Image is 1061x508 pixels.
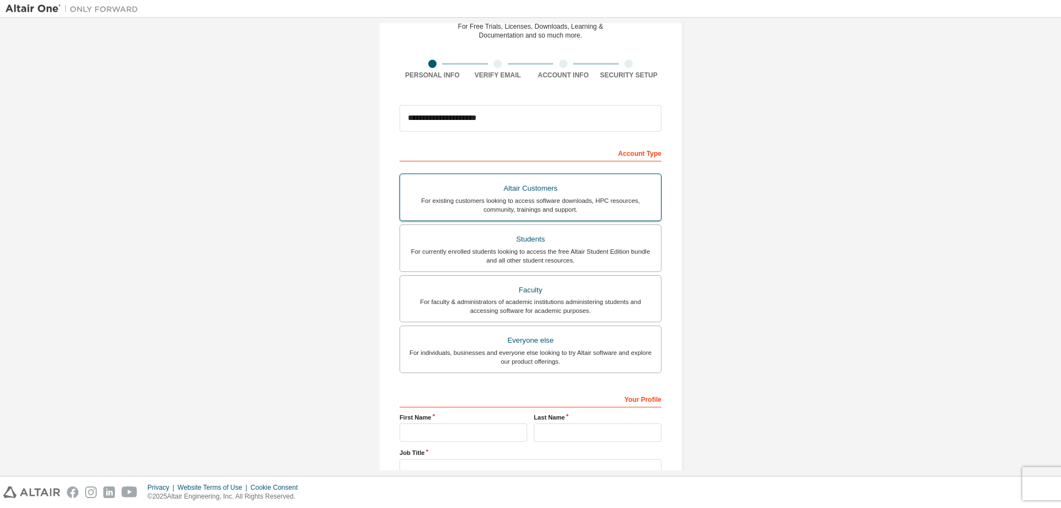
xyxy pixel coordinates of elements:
[400,413,527,422] label: First Name
[458,22,603,40] div: For Free Trials, Licenses, Downloads, Learning & Documentation and so much more.
[407,181,654,196] div: Altair Customers
[148,483,177,492] div: Privacy
[407,196,654,214] div: For existing customers looking to access software downloads, HPC resources, community, trainings ...
[6,3,144,14] img: Altair One
[407,247,654,265] div: For currently enrolled students looking to access the free Altair Student Edition bundle and all ...
[250,483,304,492] div: Cookie Consent
[85,486,97,498] img: instagram.svg
[103,486,115,498] img: linkedin.svg
[407,232,654,247] div: Students
[400,448,661,457] label: Job Title
[465,71,531,80] div: Verify Email
[148,492,304,501] p: © 2025 Altair Engineering, Inc. All Rights Reserved.
[530,71,596,80] div: Account Info
[400,71,465,80] div: Personal Info
[122,486,138,498] img: youtube.svg
[596,71,662,80] div: Security Setup
[400,144,661,161] div: Account Type
[407,282,654,298] div: Faculty
[407,348,654,366] div: For individuals, businesses and everyone else looking to try Altair software and explore our prod...
[400,390,661,407] div: Your Profile
[407,333,654,348] div: Everyone else
[3,486,60,498] img: altair_logo.svg
[407,297,654,315] div: For faculty & administrators of academic institutions administering students and accessing softwa...
[177,483,250,492] div: Website Terms of Use
[534,413,661,422] label: Last Name
[67,486,78,498] img: facebook.svg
